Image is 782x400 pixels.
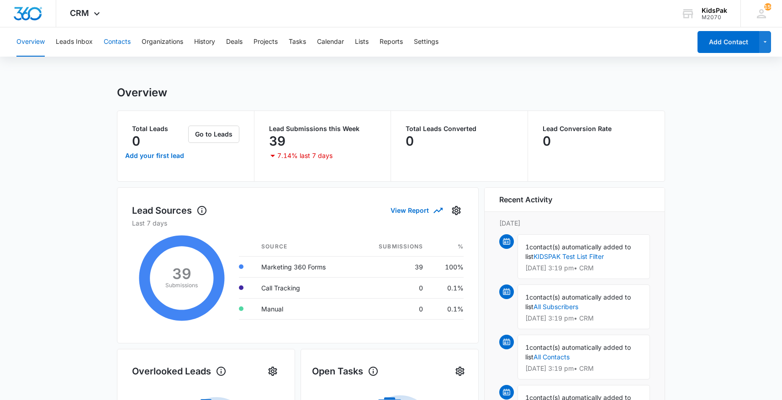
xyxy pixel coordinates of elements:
a: All Contacts [534,353,570,361]
button: Settings [414,27,439,57]
h1: Lead Sources [132,204,207,217]
p: 7.14% last 7 days [277,153,333,159]
td: Manual [254,298,355,319]
p: Lead Submissions this Week [269,126,376,132]
button: Overview [16,27,45,57]
th: % [430,237,464,257]
p: Last 7 days [132,218,464,228]
div: notifications count [764,3,771,11]
p: Total Leads Converted [406,126,513,132]
p: [DATE] 3:19 pm • CRM [525,265,642,271]
h1: Open Tasks [312,364,379,378]
td: Marketing 360 Forms [254,256,355,277]
button: Organizations [142,27,183,57]
td: 0.1% [430,298,464,319]
th: Submissions [355,237,430,257]
a: KIDSPAK Test List Filter [534,253,604,260]
button: Lists [355,27,369,57]
p: Lead Conversion Rate [543,126,650,132]
button: Calendar [317,27,344,57]
p: 0 [132,134,140,148]
th: Source [254,237,355,257]
div: account id [702,14,727,21]
a: Go to Leads [188,130,239,138]
p: [DATE] 3:19 pm • CRM [525,365,642,372]
h1: Overlooked Leads [132,364,227,378]
a: All Subscribers [534,303,578,311]
span: 150 [764,3,771,11]
button: View Report [391,202,442,218]
span: contact(s) automatically added to list [525,293,631,311]
td: 0.1% [430,277,464,298]
button: Add Contact [697,31,759,53]
button: Settings [449,203,464,218]
button: Contacts [104,27,131,57]
button: Tasks [289,27,306,57]
button: Reports [380,27,403,57]
h6: Recent Activity [499,194,552,205]
span: 1 [525,343,529,351]
td: 39 [355,256,430,277]
button: Go to Leads [188,126,239,143]
button: Projects [254,27,278,57]
p: [DATE] 3:19 pm • CRM [525,315,642,321]
button: History [194,27,215,57]
span: 1 [525,293,529,301]
button: Settings [453,364,467,379]
td: 100% [430,256,464,277]
a: Add your first lead [123,145,186,167]
p: 0 [406,134,414,148]
div: account name [702,7,727,14]
p: 0 [543,134,551,148]
button: Settings [265,364,280,379]
span: CRM [70,8,89,18]
p: 39 [269,134,285,148]
button: Deals [226,27,243,57]
span: contact(s) automatically added to list [525,343,631,361]
td: Call Tracking [254,277,355,298]
span: contact(s) automatically added to list [525,243,631,260]
p: [DATE] [499,218,650,228]
button: Leads Inbox [56,27,93,57]
td: 0 [355,298,430,319]
p: Total Leads [132,126,186,132]
h1: Overview [117,86,167,100]
span: 1 [525,243,529,251]
td: 0 [355,277,430,298]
